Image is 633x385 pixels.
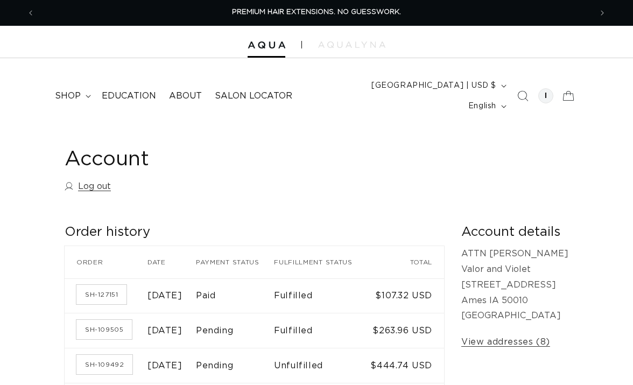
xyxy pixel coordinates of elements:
[461,246,568,324] p: ATTN [PERSON_NAME] Valor and Violet [STREET_ADDRESS] Ames IA 50010 [GEOGRAPHIC_DATA]
[468,101,496,112] span: English
[147,291,182,300] time: [DATE]
[318,41,385,48] img: aqualyna.com
[196,278,274,313] td: Paid
[147,326,182,335] time: [DATE]
[368,313,444,348] td: $263.96 USD
[274,278,368,313] td: Fulfilled
[147,361,182,370] time: [DATE]
[196,246,274,278] th: Payment status
[196,313,274,348] td: Pending
[65,224,444,241] h2: Order history
[147,246,196,278] th: Date
[95,84,163,108] a: Education
[215,90,292,102] span: Salon Locator
[65,246,147,278] th: Order
[371,80,496,92] span: [GEOGRAPHIC_DATA] | USD $
[365,75,511,96] button: [GEOGRAPHIC_DATA] | USD $
[76,355,132,374] a: Order number SH-109492
[232,9,401,16] span: PREMIUM HAIR EXTENSIONS. NO GUESSWORK.
[274,313,368,348] td: Fulfilled
[196,348,274,383] td: Pending
[65,179,111,194] a: Log out
[163,84,208,108] a: About
[48,84,95,108] summary: shop
[76,285,126,304] a: Order number SH-127151
[19,3,43,23] button: Previous announcement
[368,278,444,313] td: $107.32 USD
[76,320,132,339] a: Order number SH-109505
[590,3,614,23] button: Next announcement
[169,90,202,102] span: About
[461,334,550,350] a: View addresses (8)
[208,84,299,108] a: Salon Locator
[248,41,285,49] img: Aqua Hair Extensions
[461,224,568,241] h2: Account details
[55,90,81,102] span: shop
[274,348,368,383] td: Unfulfilled
[368,348,444,383] td: $444.74 USD
[274,246,368,278] th: Fulfillment status
[511,84,534,108] summary: Search
[65,146,568,173] h1: Account
[462,96,511,116] button: English
[368,246,444,278] th: Total
[102,90,156,102] span: Education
